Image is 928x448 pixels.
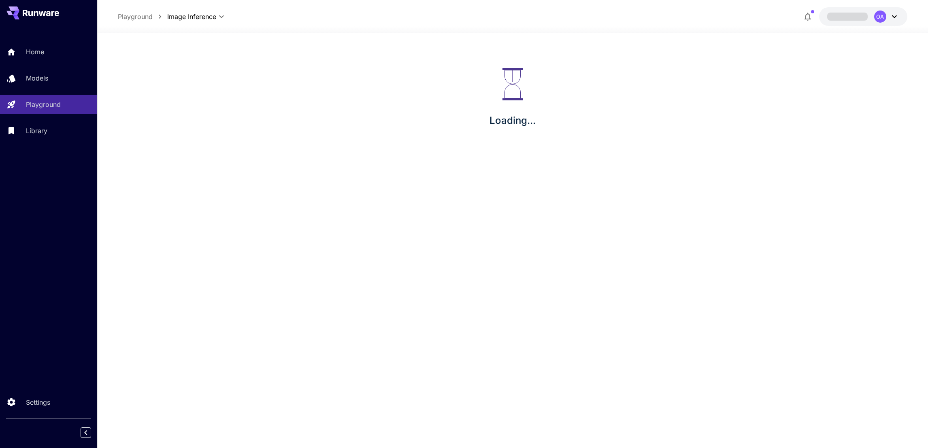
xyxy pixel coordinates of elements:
div: Collapse sidebar [87,425,97,440]
p: Library [26,126,47,136]
p: Settings [26,397,50,407]
p: Playground [26,100,61,109]
p: Models [26,73,48,83]
p: Loading... [490,113,536,128]
div: OA [874,11,886,23]
button: OA [819,7,907,26]
a: Playground [118,12,153,21]
nav: breadcrumb [118,12,167,21]
span: Image Inference [167,12,216,21]
p: Home [26,47,44,57]
button: Collapse sidebar [81,427,91,438]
